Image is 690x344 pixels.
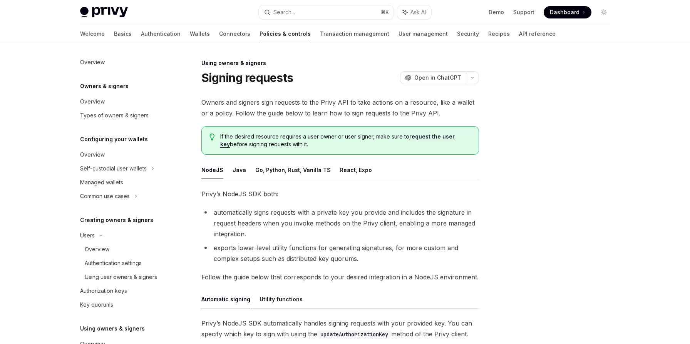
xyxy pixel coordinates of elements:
[260,290,303,308] button: Utility functions
[201,97,479,119] span: Owners and signers sign requests to the Privy API to take actions on a resource, like a wallet or...
[201,59,479,67] div: Using owners & signers
[80,300,113,309] div: Key quorums
[80,25,105,43] a: Welcome
[74,148,172,162] a: Overview
[201,189,479,199] span: Privy’s NodeJS SDK both:
[273,8,295,17] div: Search...
[381,9,389,15] span: ⌘ K
[80,111,149,120] div: Types of owners & signers
[201,161,223,179] button: NodeJS
[80,231,95,240] div: Users
[201,207,479,239] li: automatically signs requests with a private key you provide and includes the signature in request...
[80,286,127,296] div: Authorization keys
[190,25,210,43] a: Wallets
[80,164,147,173] div: Self-custodial user wallets
[598,6,610,18] button: Toggle dark mode
[397,5,431,19] button: Ask AI
[85,272,157,282] div: Using user owners & signers
[513,8,534,16] a: Support
[259,5,394,19] button: Search...⌘K
[399,25,448,43] a: User management
[74,55,172,69] a: Overview
[74,109,172,122] a: Types of owners & signers
[201,272,479,282] span: Follow the guide below that corresponds to your desired integration in a NodeJS environment.
[80,7,128,18] img: light logo
[80,135,148,144] h5: Configuring your wallets
[74,175,172,189] a: Managed wallets
[489,8,504,16] a: Demo
[201,71,293,85] h1: Signing requests
[550,8,579,16] span: Dashboard
[414,74,461,82] span: Open in ChatGPT
[209,134,215,140] svg: Tip
[220,133,471,148] span: If the desired resource requires a user owner or user signer, make sure to before signing request...
[74,242,172,256] a: Overview
[85,259,142,268] div: Authentication settings
[219,25,250,43] a: Connectors
[457,25,479,43] a: Security
[80,192,130,201] div: Common use cases
[255,161,331,179] button: Go, Python, Rust, Vanilla TS
[80,150,105,159] div: Overview
[260,25,311,43] a: Policies & controls
[233,161,246,179] button: Java
[74,270,172,284] a: Using user owners & signers
[410,8,426,16] span: Ask AI
[80,324,145,333] h5: Using owners & signers
[317,330,391,339] code: updateAuthorizationKey
[488,25,510,43] a: Recipes
[519,25,556,43] a: API reference
[80,215,153,225] h5: Creating owners & signers
[74,95,172,109] a: Overview
[141,25,181,43] a: Authentication
[80,178,123,187] div: Managed wallets
[80,58,105,67] div: Overview
[74,284,172,298] a: Authorization keys
[114,25,132,43] a: Basics
[400,71,466,84] button: Open in ChatGPT
[340,161,372,179] button: React, Expo
[544,6,591,18] a: Dashboard
[85,245,109,254] div: Overview
[201,242,479,264] li: exports lower-level utility functions for generating signatures, for more custom and complex setu...
[74,256,172,270] a: Authentication settings
[80,97,105,106] div: Overview
[80,82,129,91] h5: Owners & signers
[201,318,479,339] span: Privy’s NodeJS SDK automatically handles signing requests with your provided key. You can specify...
[74,298,172,312] a: Key quorums
[201,290,250,308] button: Automatic signing
[320,25,389,43] a: Transaction management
